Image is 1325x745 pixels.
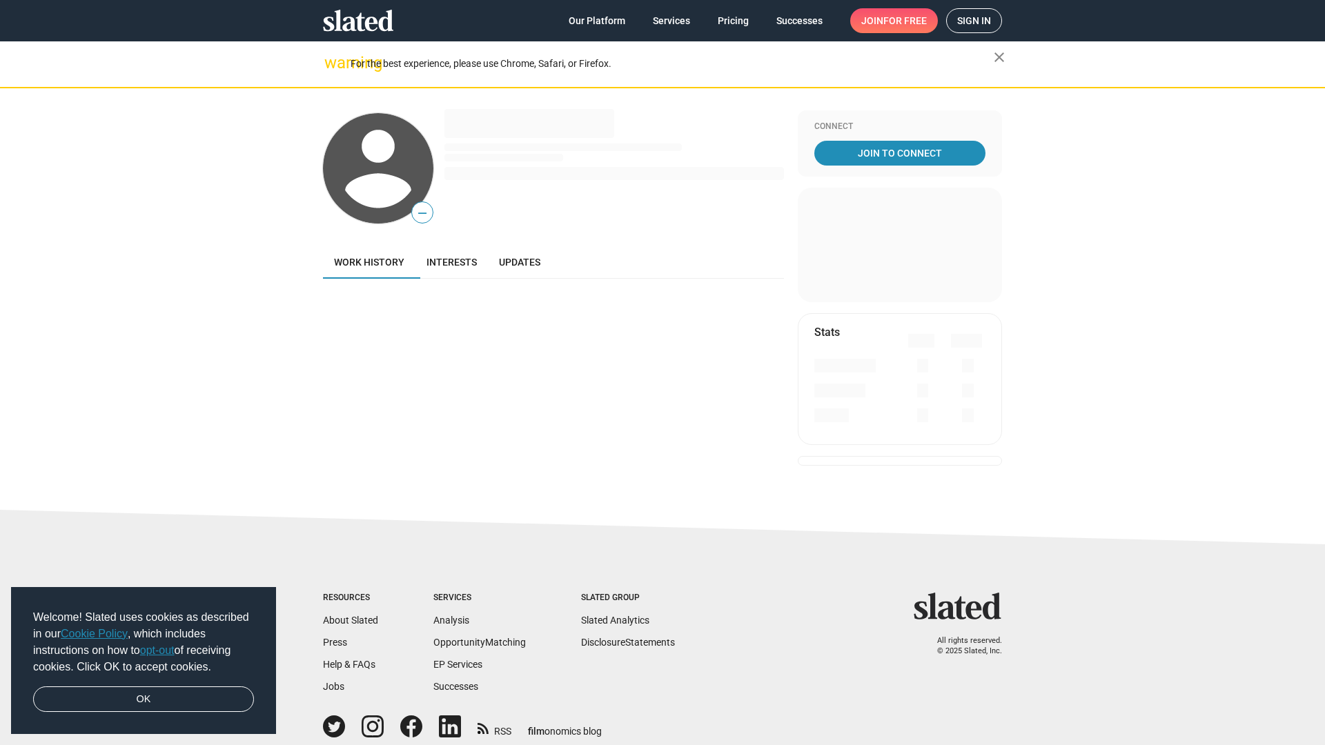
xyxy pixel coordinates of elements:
[581,637,675,648] a: DisclosureStatements
[814,325,840,339] mat-card-title: Stats
[814,121,985,132] div: Connect
[323,659,375,670] a: Help & FAQs
[61,628,128,639] a: Cookie Policy
[850,8,938,33] a: Joinfor free
[433,681,478,692] a: Successes
[883,8,927,33] span: for free
[528,714,602,738] a: filmonomics blog
[488,246,551,279] a: Updates
[323,246,415,279] a: Work history
[558,8,636,33] a: Our Platform
[323,681,344,692] a: Jobs
[140,644,175,656] a: opt-out
[433,615,469,626] a: Analysis
[814,141,985,166] a: Join To Connect
[433,637,526,648] a: OpportunityMatching
[433,659,482,670] a: EP Services
[528,726,544,737] span: film
[957,9,991,32] span: Sign in
[946,8,1002,33] a: Sign in
[642,8,701,33] a: Services
[765,8,834,33] a: Successes
[499,257,540,268] span: Updates
[415,246,488,279] a: Interests
[351,54,994,73] div: For the best experience, please use Chrome, Safari, or Firefox.
[718,8,749,33] span: Pricing
[923,636,1002,656] p: All rights reserved. © 2025 Slated, Inc.
[817,141,983,166] span: Join To Connect
[324,54,341,71] mat-icon: warning
[33,609,254,675] span: Welcome! Slated uses cookies as described in our , which includes instructions on how to of recei...
[33,686,254,713] a: dismiss cookie message
[478,717,511,738] a: RSS
[323,615,378,626] a: About Slated
[581,615,649,626] a: Slated Analytics
[581,593,675,604] div: Slated Group
[653,8,690,33] span: Services
[707,8,760,33] a: Pricing
[991,49,1008,66] mat-icon: close
[433,593,526,604] div: Services
[776,8,823,33] span: Successes
[11,587,276,735] div: cookieconsent
[426,257,477,268] span: Interests
[412,204,433,222] span: —
[323,593,378,604] div: Resources
[334,257,404,268] span: Work history
[861,8,927,33] span: Join
[569,8,625,33] span: Our Platform
[323,637,347,648] a: Press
